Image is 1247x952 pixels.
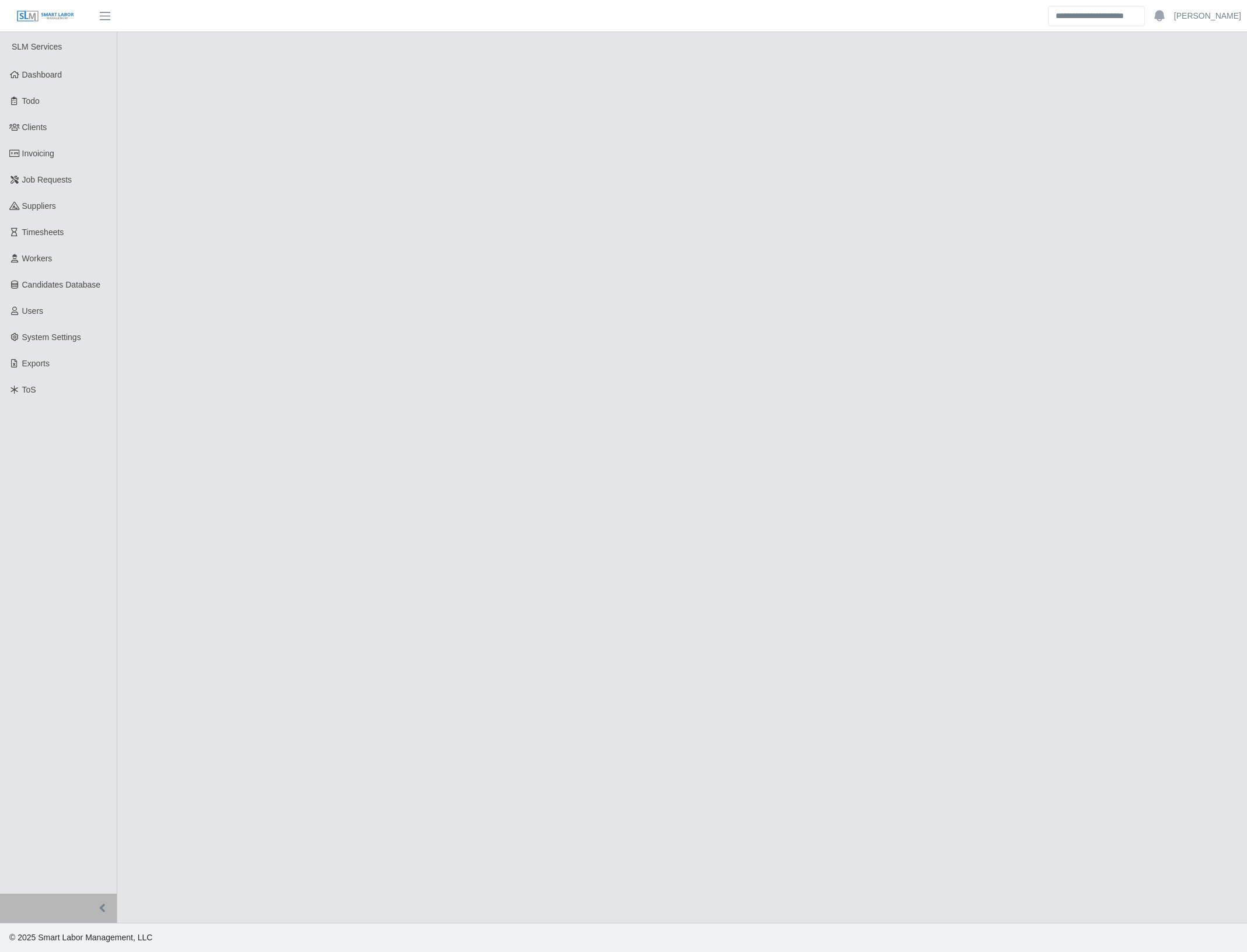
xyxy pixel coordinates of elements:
[16,10,75,23] img: SLM Logo
[22,280,101,289] span: Candidates Database
[1048,6,1145,26] input: Search
[22,359,50,368] span: Exports
[22,201,56,211] span: Suppliers
[22,96,40,106] span: Todo
[22,149,54,158] span: Invoicing
[22,332,81,342] span: System Settings
[22,70,62,79] span: Dashboard
[9,933,152,942] span: © 2025 Smart Labor Management, LLC
[22,254,53,263] span: Workers
[22,123,47,132] span: Clients
[22,385,36,394] span: ToS
[22,175,72,184] span: Job Requests
[22,306,44,316] span: Users
[12,42,62,51] span: SLM Services
[1174,10,1241,22] a: [PERSON_NAME]
[22,228,64,237] span: Timesheets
